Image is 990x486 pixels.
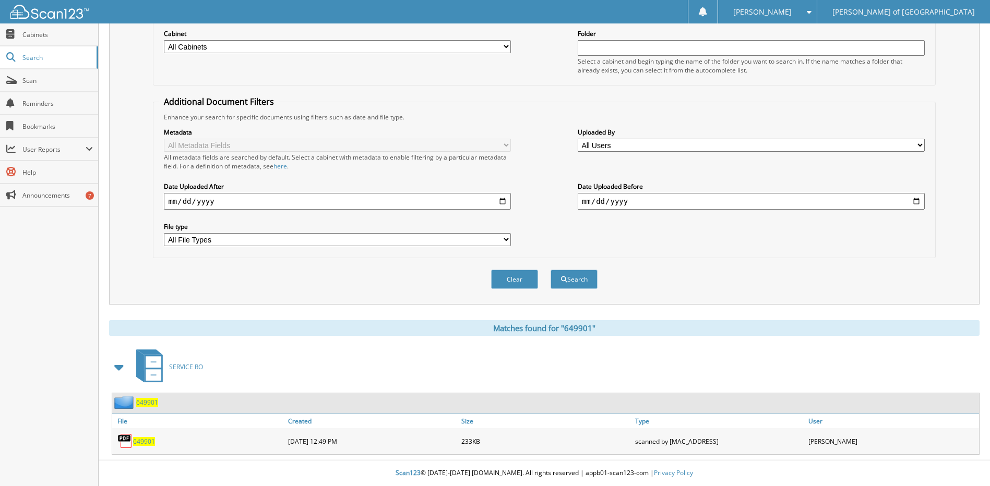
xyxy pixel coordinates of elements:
[99,460,990,486] div: © [DATE]-[DATE] [DOMAIN_NAME]. All rights reserved | appb01-scan123-com |
[578,182,925,191] label: Date Uploaded Before
[806,414,979,428] a: User
[22,30,93,39] span: Cabinets
[22,53,91,62] span: Search
[133,437,155,446] a: 649901
[654,468,693,477] a: Privacy Policy
[136,398,158,407] a: 649901
[169,362,203,371] span: SERVICE RO
[22,168,93,177] span: Help
[164,222,511,231] label: File type
[109,320,980,336] div: Matches found for "649901"
[22,99,93,108] span: Reminders
[633,431,806,452] div: scanned by [MAC_ADDRESS]
[285,431,459,452] div: [DATE] 12:49 PM
[832,9,975,15] span: [PERSON_NAME] of [GEOGRAPHIC_DATA]
[806,431,979,452] div: [PERSON_NAME]
[86,191,94,200] div: 7
[551,270,598,289] button: Search
[578,29,925,38] label: Folder
[10,5,89,19] img: scan123-logo-white.svg
[633,414,806,428] a: Type
[117,433,133,449] img: PDF.png
[164,128,511,137] label: Metadata
[285,414,459,428] a: Created
[459,431,632,452] div: 233KB
[130,346,203,387] a: SERVICE RO
[164,153,511,171] div: All metadata fields are searched by default. Select a cabinet with metadata to enable filtering b...
[459,414,632,428] a: Size
[164,193,511,210] input: start
[159,113,929,121] div: Enhance your search for specific documents using filters such as date and file type.
[396,468,421,477] span: Scan123
[22,191,93,200] span: Announcements
[273,162,287,171] a: here
[164,29,511,38] label: Cabinet
[159,96,279,107] legend: Additional Document Filters
[578,128,925,137] label: Uploaded By
[164,182,511,191] label: Date Uploaded After
[114,396,136,409] img: folder2.png
[22,76,93,85] span: Scan
[112,414,285,428] a: File
[491,270,538,289] button: Clear
[578,57,925,75] div: Select a cabinet and begin typing the name of the folder you want to search in. If the name match...
[733,9,792,15] span: [PERSON_NAME]
[22,122,93,131] span: Bookmarks
[578,193,925,210] input: end
[22,145,86,154] span: User Reports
